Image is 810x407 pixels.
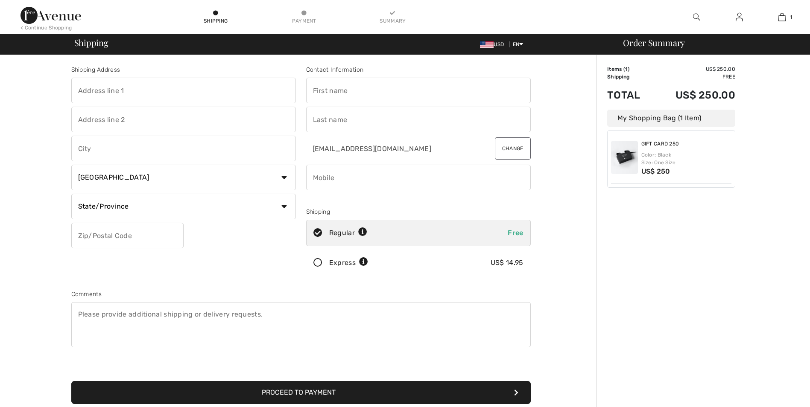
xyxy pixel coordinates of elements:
[607,65,653,73] td: Items ( )
[513,41,523,47] span: EN
[306,207,531,216] div: Shipping
[641,167,670,175] span: US$ 250
[306,78,531,103] input: First name
[495,137,531,160] button: Change
[306,165,531,190] input: Mobile
[20,7,81,24] img: 1ère Avenue
[653,65,735,73] td: US$ 250.00
[611,141,638,174] img: GIFT CARD 250
[736,12,743,22] img: My Info
[625,66,628,72] span: 1
[329,258,368,268] div: Express
[306,136,475,161] input: E-mail
[71,65,296,74] div: Shipping Address
[480,41,494,48] img: US Dollar
[203,17,228,25] div: Shipping
[71,107,296,132] input: Address line 2
[653,73,735,81] td: Free
[306,65,531,74] div: Contact Information
[607,73,653,81] td: Shipping
[653,81,735,110] td: US$ 250.00
[20,24,72,32] div: < Continue Shopping
[71,223,184,248] input: Zip/Postal Code
[693,12,700,22] img: search the website
[641,151,732,166] div: Color: Black Size: One Size
[71,290,531,299] div: Comments
[778,12,786,22] img: My Bag
[729,12,750,23] a: Sign In
[74,38,108,47] span: Shipping
[329,228,367,238] div: Regular
[613,38,805,47] div: Order Summary
[291,17,317,25] div: Payment
[71,381,531,404] button: Proceed to Payment
[607,81,653,110] td: Total
[306,107,531,132] input: Last name
[71,136,296,161] input: City
[607,110,735,127] div: My Shopping Bag (1 Item)
[71,78,296,103] input: Address line 1
[761,12,803,22] a: 1
[480,41,507,47] span: USD
[491,258,523,268] div: US$ 14.95
[641,141,679,148] a: GIFT CARD 250
[380,17,405,25] div: Summary
[790,13,792,21] span: 1
[508,229,523,237] span: Free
